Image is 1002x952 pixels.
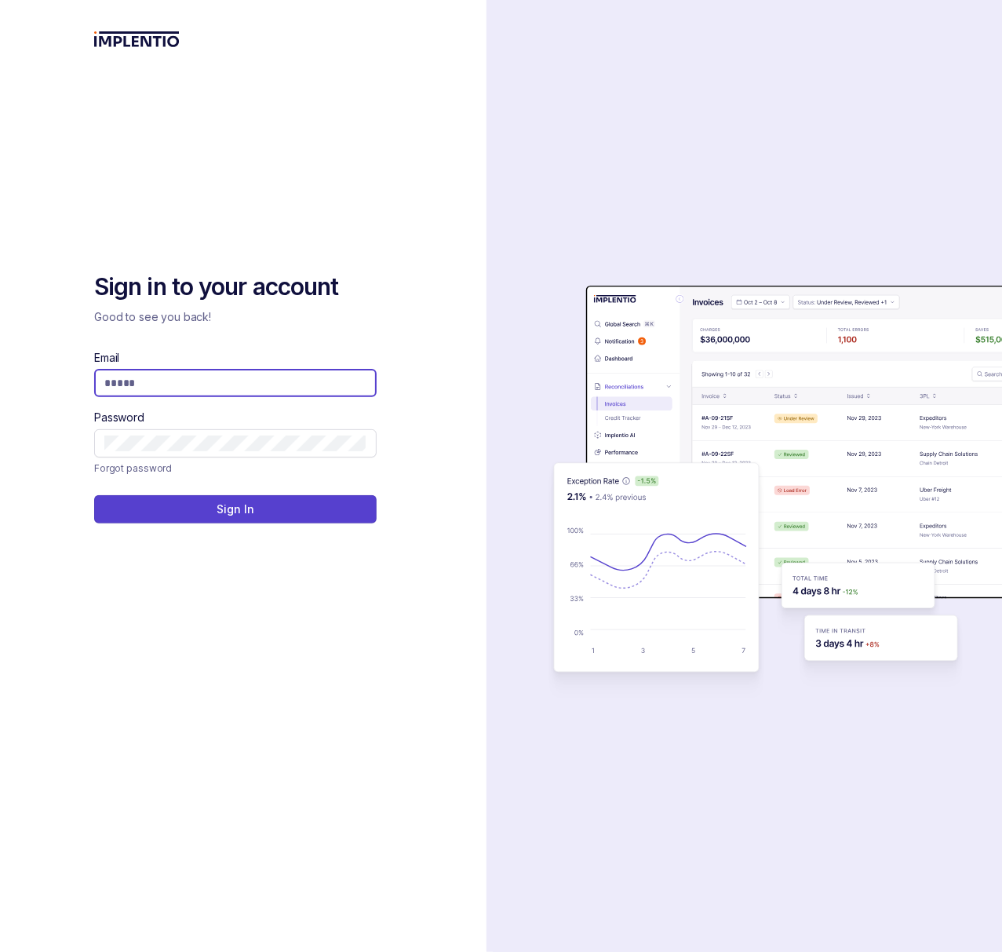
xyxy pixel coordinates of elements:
[94,461,172,476] p: Forgot password
[94,350,119,366] label: Email
[94,410,144,425] label: Password
[94,272,377,303] h2: Sign in to your account
[94,309,377,325] p: Good to see you back!
[94,461,172,476] a: Link Forgot password
[217,502,253,517] p: Sign In
[94,31,180,47] img: logo
[94,495,377,523] button: Sign In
